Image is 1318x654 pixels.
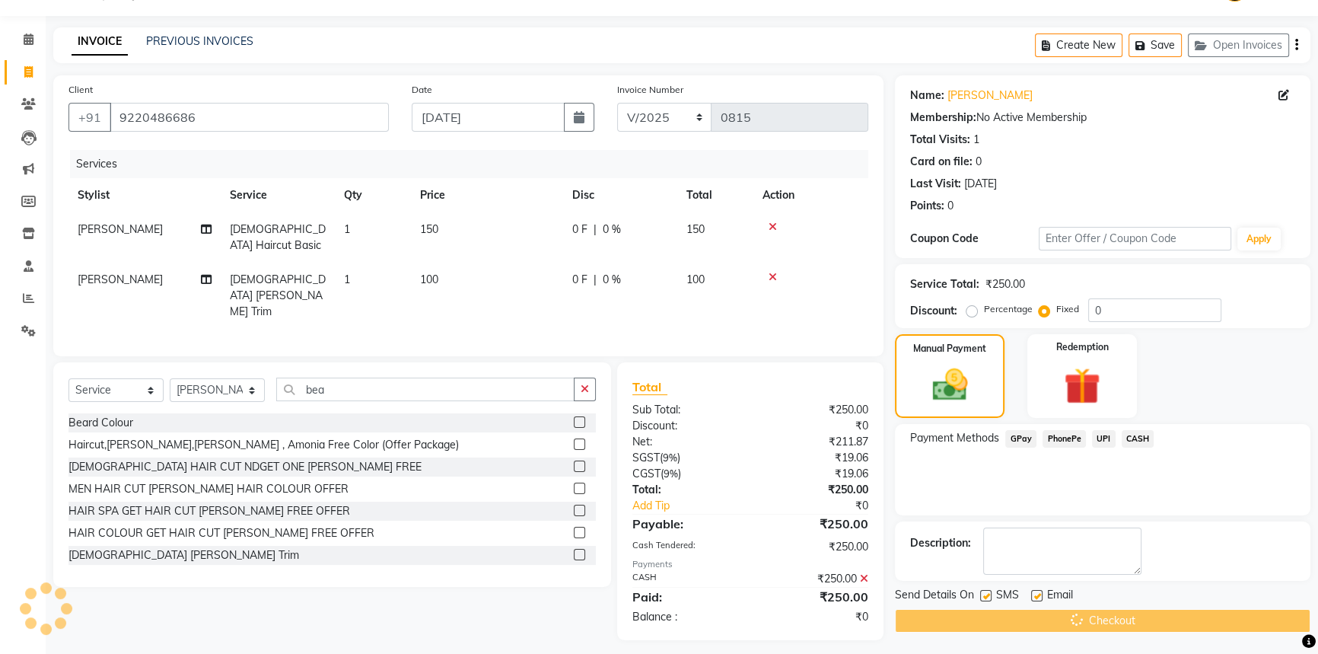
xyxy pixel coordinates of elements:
div: [DATE] [964,176,997,192]
th: Disc [563,178,677,212]
span: CGST [632,467,661,480]
div: Sub Total: [621,402,750,418]
div: No Active Membership [910,110,1295,126]
div: ₹250.00 [750,515,880,533]
span: 100 [420,273,438,286]
div: ₹250.00 [750,571,880,587]
img: _cash.svg [922,365,979,405]
div: Services [70,150,880,178]
div: ₹19.06 [750,450,880,466]
span: Send Details On [895,587,974,606]
button: Create New [1035,33,1122,57]
span: 9% [664,467,678,480]
div: Card on file: [910,154,973,170]
th: Service [221,178,335,212]
div: ₹250.00 [750,588,880,606]
img: _gift.svg [1052,363,1112,409]
label: Manual Payment [913,342,986,356]
div: ₹250.00 [750,482,880,498]
div: ₹211.87 [750,434,880,450]
span: 0 F [572,222,587,238]
div: ₹0 [772,498,880,514]
span: PhonePe [1043,430,1086,448]
span: [DEMOGRAPHIC_DATA] [PERSON_NAME] Trim [230,273,326,318]
span: SGST [632,451,660,464]
th: Qty [335,178,411,212]
span: 100 [686,273,705,286]
div: ₹0 [750,418,880,434]
div: ( ) [621,466,750,482]
button: +91 [68,103,111,132]
div: HAIR SPA GET HAIR CUT [PERSON_NAME] FREE OFFER [68,503,350,519]
div: Membership: [910,110,976,126]
div: Points: [910,198,944,214]
input: Enter Offer / Coupon Code [1039,227,1231,250]
span: 0 % [603,272,621,288]
span: 9% [663,451,677,464]
button: Open Invoices [1188,33,1289,57]
div: Name: [910,88,944,104]
th: Price [411,178,563,212]
div: ₹19.06 [750,466,880,482]
div: 0 [976,154,982,170]
div: 0 [947,198,953,214]
div: MEN HAIR CUT [PERSON_NAME] HAIR COLOUR OFFER [68,481,349,497]
div: Discount: [621,418,750,434]
label: Invoice Number [617,83,683,97]
span: CASH [1122,430,1154,448]
label: Percentage [984,302,1033,316]
span: Total [632,379,667,395]
div: Payments [632,558,869,571]
div: ( ) [621,450,750,466]
span: [PERSON_NAME] [78,273,163,286]
div: [DEMOGRAPHIC_DATA] HAIR CUT NDGET ONE [PERSON_NAME] FREE [68,459,422,475]
a: Add Tip [621,498,772,514]
label: Client [68,83,93,97]
button: Save [1129,33,1182,57]
div: HAIR COLOUR GET HAIR CUT [PERSON_NAME] FREE OFFER [68,525,374,541]
span: 0 F [572,272,587,288]
a: INVOICE [72,28,128,56]
div: ₹250.00 [985,276,1025,292]
th: Total [677,178,753,212]
div: CASH [621,571,750,587]
div: Cash Tendered: [621,539,750,555]
div: Balance : [621,609,750,625]
span: 150 [686,222,705,236]
a: [PERSON_NAME] [947,88,1033,104]
span: Email [1047,587,1073,606]
div: Beard Colour [68,415,133,431]
div: Total: [621,482,750,498]
span: | [594,272,597,288]
div: 1 [973,132,979,148]
div: Discount: [910,303,957,319]
label: Redemption [1056,340,1109,354]
span: [DEMOGRAPHIC_DATA] Haircut Basic [230,222,326,252]
div: Last Visit: [910,176,961,192]
div: Description: [910,535,971,551]
span: 0 % [603,222,621,238]
div: ₹250.00 [750,402,880,418]
span: UPI [1092,430,1116,448]
span: 1 [344,273,350,286]
div: Payable: [621,515,750,533]
span: [PERSON_NAME] [78,222,163,236]
input: Search by Name/Mobile/Email/Code [110,103,389,132]
div: Paid: [621,588,750,606]
button: Apply [1237,228,1281,250]
div: Haircut,[PERSON_NAME],[PERSON_NAME] , Amonia Free Color (Offer Package) [68,437,459,453]
div: Coupon Code [910,231,1039,247]
span: GPay [1005,430,1036,448]
span: Payment Methods [910,430,999,446]
div: ₹250.00 [750,539,880,555]
input: Search or Scan [276,378,575,401]
span: SMS [996,587,1019,606]
a: PREVIOUS INVOICES [146,34,253,48]
div: Net: [621,434,750,450]
span: | [594,222,597,238]
label: Fixed [1056,302,1079,316]
div: Total Visits: [910,132,970,148]
span: 150 [420,222,438,236]
span: 1 [344,222,350,236]
label: Date [412,83,432,97]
